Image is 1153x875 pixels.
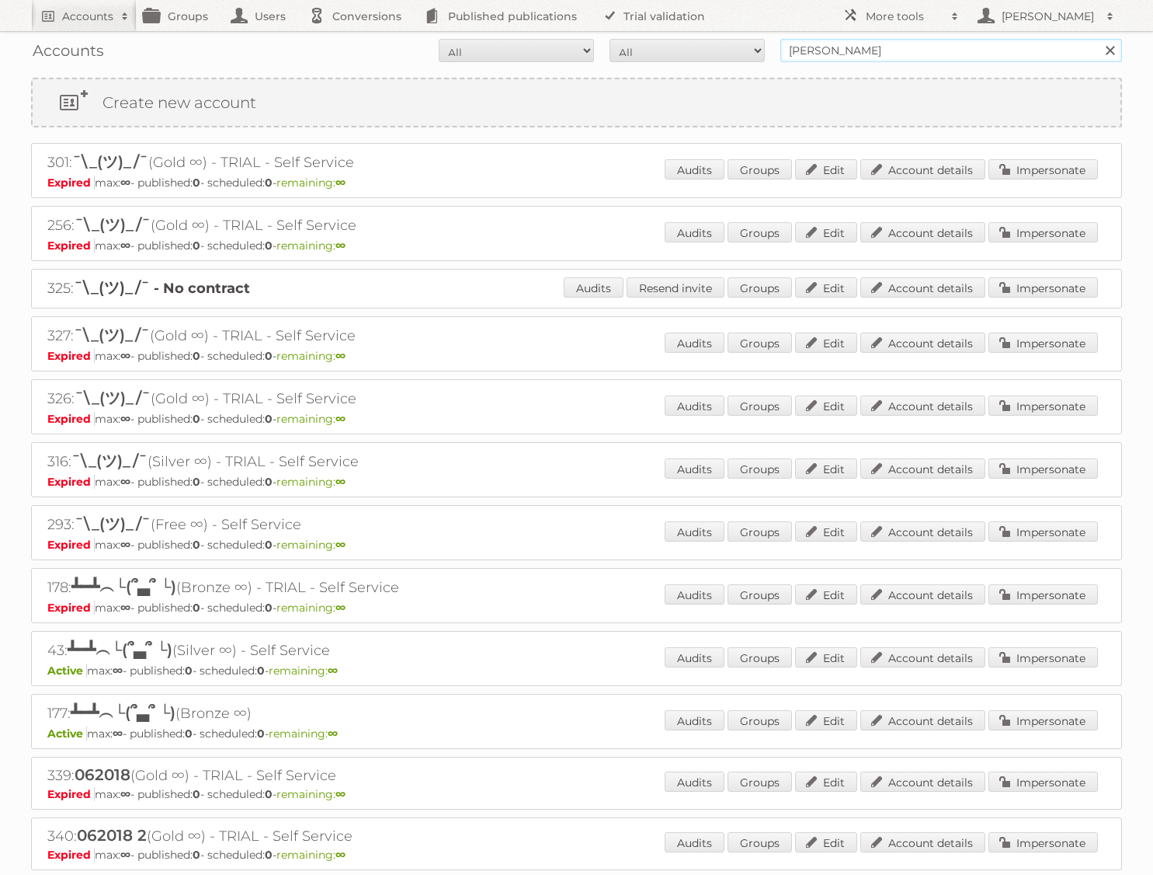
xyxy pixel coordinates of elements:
[120,239,130,253] strong: ∞
[120,848,130,862] strong: ∞
[47,577,591,599] h2: 178: (Bronze ∞) - TRIAL - Self Service
[47,727,87,741] span: Active
[269,727,338,741] span: remaining:
[120,538,130,552] strong: ∞
[47,514,591,536] h2: 293: (Free ∞) - Self Service
[998,9,1099,24] h2: [PERSON_NAME]
[75,765,130,784] span: 062018
[47,601,95,615] span: Expired
[335,848,346,862] strong: ∞
[988,772,1098,792] a: Impersonate
[193,412,200,426] strong: 0
[113,664,123,678] strong: ∞
[47,727,1106,741] p: max: - published: - scheduled: -
[795,277,857,298] a: Edit
[276,848,346,862] span: remaining:
[860,458,985,479] a: Account details
[47,325,591,347] h2: 327: (Gold ∞) - TRIAL - Self Service
[795,832,857,852] a: Edit
[47,765,591,786] h2: 339: (Gold ∞) - TRIAL - Self Service
[860,772,985,792] a: Account details
[154,280,250,297] strong: - No contract
[665,521,724,542] a: Audits
[795,710,857,730] a: Edit
[665,396,724,416] a: Audits
[75,215,151,234] span: ¯\_(ツ)_/¯
[74,326,150,344] span: ¯\_(ツ)_/¯
[665,222,724,242] a: Audits
[47,475,95,489] span: Expired
[265,349,273,363] strong: 0
[120,412,130,426] strong: ∞
[47,787,1106,801] p: max: - published: - scheduled: -
[47,848,95,862] span: Expired
[47,702,591,725] h2: 177: (Bronze ∞)
[860,396,985,416] a: Account details
[68,640,172,659] span: ┻━┻︵└(՞▃՞ └)
[265,601,273,615] strong: 0
[335,601,346,615] strong: ∞
[564,277,623,298] a: Audits
[47,475,1106,489] p: max: - published: - scheduled: -
[33,79,1120,126] a: Create new account
[120,601,130,615] strong: ∞
[185,727,193,741] strong: 0
[728,584,792,605] a: Groups
[988,396,1098,416] a: Impersonate
[665,333,724,353] a: Audits
[795,772,857,792] a: Edit
[47,239,1106,253] p: max: - published: - scheduled: -
[193,475,200,489] strong: 0
[193,848,200,862] strong: 0
[47,412,1106,426] p: max: - published: - scheduled: -
[62,9,113,24] h2: Accounts
[335,787,346,801] strong: ∞
[47,152,591,174] h2: 301: (Gold ∞) - TRIAL - Self Service
[47,848,1106,862] p: max: - published: - scheduled: -
[47,664,1106,678] p: max: - published: - scheduled: -
[120,787,130,801] strong: ∞
[193,601,200,615] strong: 0
[47,388,591,410] h2: 326: (Gold ∞) - TRIAL - Self Service
[795,521,857,542] a: Edit
[269,664,338,678] span: remaining:
[47,176,95,190] span: Expired
[988,521,1098,542] a: Impersonate
[113,727,123,741] strong: ∞
[47,538,95,552] span: Expired
[335,349,346,363] strong: ∞
[728,159,792,180] a: Groups
[335,176,346,190] strong: ∞
[665,832,724,852] a: Audits
[988,159,1098,180] a: Impersonate
[47,826,591,846] h2: 340: (Gold ∞) - TRIAL - Self Service
[988,832,1098,852] a: Impersonate
[795,647,857,668] a: Edit
[728,521,792,542] a: Groups
[276,475,346,489] span: remaining:
[276,787,346,801] span: remaining:
[120,475,130,489] strong: ∞
[71,703,175,722] span: ┻━┻︵└(՞▃՞ └)
[47,412,95,426] span: Expired
[193,176,200,190] strong: 0
[860,159,985,180] a: Account details
[665,710,724,730] a: Audits
[72,152,148,171] span: ¯\_(ツ)_/¯
[193,239,200,253] strong: 0
[71,451,148,470] span: ¯\_(ツ)_/¯
[47,176,1106,190] p: max: - published: - scheduled: -
[335,412,346,426] strong: ∞
[257,727,265,741] strong: 0
[120,349,130,363] strong: ∞
[665,159,724,180] a: Audits
[120,176,130,190] strong: ∞
[988,584,1098,605] a: Impersonate
[47,538,1106,552] p: max: - published: - scheduled: -
[276,538,346,552] span: remaining:
[988,458,1098,479] a: Impersonate
[328,664,338,678] strong: ∞
[265,787,273,801] strong: 0
[728,772,792,792] a: Groups
[47,239,95,253] span: Expired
